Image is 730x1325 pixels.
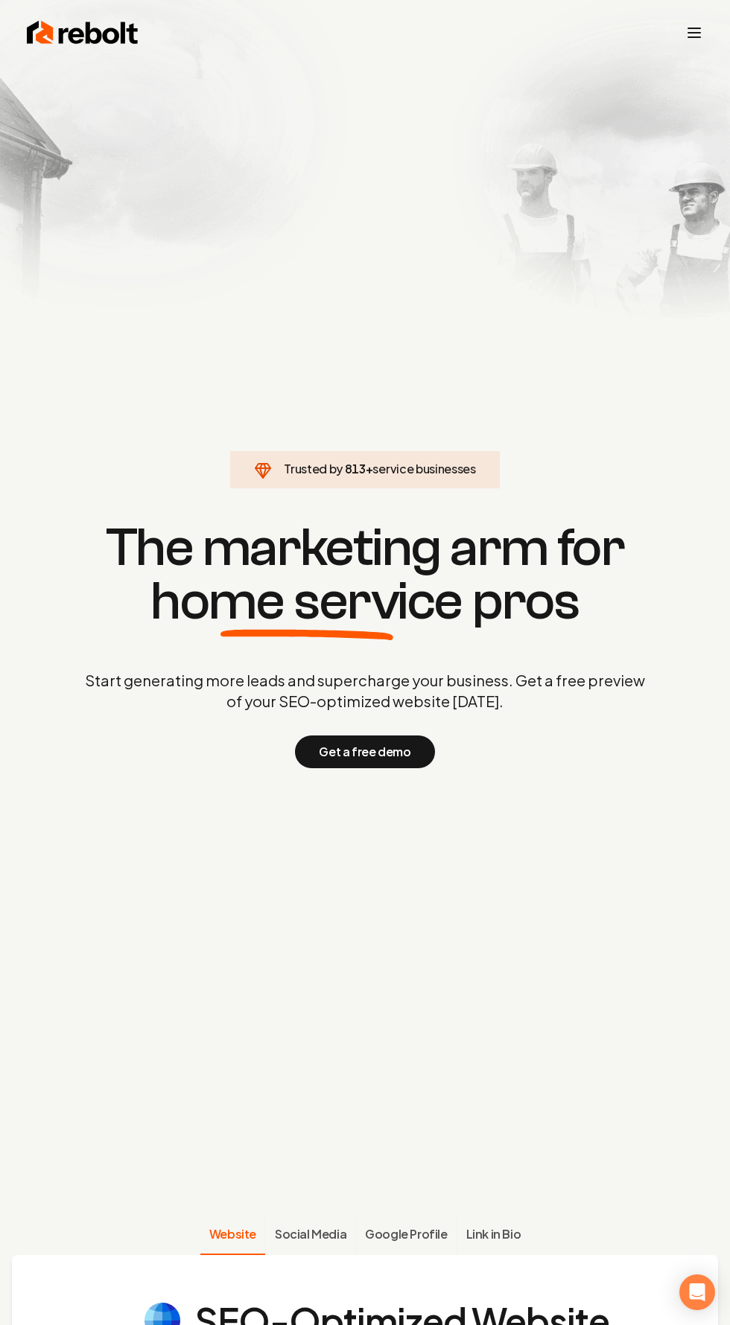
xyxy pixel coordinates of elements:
[200,1216,265,1255] button: Website
[365,1225,447,1243] span: Google Profile
[679,1274,715,1310] div: Open Intercom Messenger
[82,670,648,712] p: Start generating more leads and supercharge your business. Get a free preview of your SEO-optimiz...
[265,1216,355,1255] button: Social Media
[345,460,366,478] span: 813
[685,24,703,42] button: Toggle mobile menu
[275,1225,346,1243] span: Social Media
[355,1216,456,1255] button: Google Profile
[457,1216,530,1255] button: Link in Bio
[12,521,718,628] h1: The marketing arm for pros
[209,1225,256,1243] span: Website
[366,461,373,476] span: +
[372,461,475,476] span: service businesses
[150,575,463,628] span: home service
[295,735,434,768] button: Get a free demo
[27,18,139,48] img: Rebolt Logo
[284,461,343,476] span: Trusted by
[466,1225,521,1243] span: Link in Bio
